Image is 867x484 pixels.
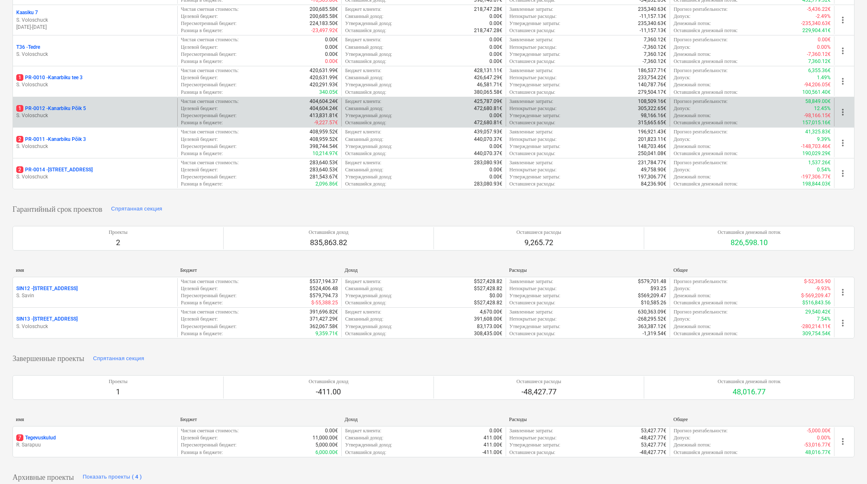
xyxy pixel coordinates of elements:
[509,128,553,135] p: Заявленные затраты :
[838,318,848,328] span: more_vert
[838,46,848,56] span: more_vert
[838,15,848,25] span: more_vert
[345,112,392,119] p: Утвержденный доход :
[181,150,223,157] p: Разница в бюджете :
[310,173,338,181] p: 281,543.67€
[345,159,381,166] p: Бюджет клиента :
[181,98,239,105] p: Чистая сметная стоимость :
[509,181,555,188] p: Оставшиеся расходы :
[474,128,502,135] p: 439,057.93€
[673,143,711,150] p: Денежный поток :
[638,98,666,105] p: 108,509.16€
[804,278,831,285] p: $-52,365.90
[310,20,338,27] p: 224,183.50€
[673,74,691,81] p: Допуск :
[838,287,848,297] span: more_vert
[638,67,666,74] p: 186,537.71€
[345,267,502,273] div: Доход
[16,292,174,299] p: S. Savin
[16,285,78,292] p: SIN12 - [STREET_ADDRESS]
[517,238,561,248] p: 9,265.72
[181,81,237,88] p: Пересмотренный бюджет :
[838,168,848,178] span: more_vert
[489,173,502,181] p: 0.00€
[181,13,218,20] p: Целевой бюджет :
[509,6,553,13] p: Заявленные затраты :
[181,173,237,181] p: Пересмотренный бюджет :
[474,6,502,13] p: 218,747.28€
[16,136,174,150] div: 2PR-0011 -Kanarbiku Põik 3S. Voloschuck
[489,112,502,119] p: 0.00€
[638,74,666,81] p: 233,754.22€
[181,44,218,51] p: Целевой бюджет :
[805,98,831,105] p: 58,849.00€
[673,292,711,299] p: Денежный поток :
[345,278,381,285] p: Бюджет клиента :
[805,128,831,135] p: 41,325.83€
[13,204,102,214] p: Гарантийный срок проектов
[181,51,237,58] p: Пересмотренный бюджет :
[718,229,781,236] p: Оставшийся денежный поток
[16,267,174,273] div: имя
[817,74,831,81] p: 1.49%
[16,105,174,119] div: 1PR-0012 -Kanarbiku Põik 5S. Voloschuck
[81,471,144,484] button: Показать проекты ( 4 )
[807,6,831,13] p: -5,436.22€
[16,166,23,173] span: 2
[801,292,831,299] p: $-569,209.47
[509,58,555,65] p: Оставшиеся расходы :
[16,136,86,143] p: PR-0011 - Kanarbiku Põik 3
[309,238,348,248] p: 835,863.82
[109,203,164,216] button: Спрятанная секция
[638,143,666,150] p: 148,703.46€
[638,81,666,88] p: 140,787.76€
[180,267,338,273] div: Бюджет
[474,285,502,292] p: $527,428.82
[673,119,738,126] p: Оставшийся денежный поток :
[477,81,502,88] p: 46,581.71€
[16,285,174,299] div: SIN12 -[STREET_ADDRESS]S. Savin
[16,105,86,112] p: PR-0012 - Kanarbiku Põik 5
[181,136,218,143] p: Целевой бюджет :
[804,81,831,88] p: -94,206.05€
[474,119,502,126] p: 472,680.81€
[673,128,728,135] p: Прогноз рентабельности :
[181,27,223,34] p: Разница в бюджете :
[673,51,711,58] p: Денежный поток :
[181,112,237,119] p: Пересмотренный бюджет :
[509,267,667,273] div: Расходы
[310,98,338,105] p: 404,604.24€
[509,278,553,285] p: Заявленные затраты :
[345,27,386,34] p: Оставшийся доход :
[802,119,831,126] p: 157,015.16€
[474,105,502,112] p: 472,680.81€
[673,136,691,143] p: Допуск :
[638,6,666,13] p: 235,340.63€
[181,181,223,188] p: Разница в бюджете :
[509,292,560,299] p: Утвержденные затраты :
[509,150,555,157] p: Оставшиеся расходы :
[16,9,38,16] p: Kaasiku 7
[816,285,831,292] p: -9.93%
[310,292,338,299] p: $579,794.73
[345,150,386,157] p: Оставшийся доход :
[315,181,338,188] p: 2,096.86€
[673,98,728,105] p: Прогноз рентабельности :
[16,136,23,143] span: 2
[345,20,392,27] p: Утвержденный доход :
[345,292,392,299] p: Утвержденный доход :
[16,44,174,58] div: T36 -TedreS. Voloschuck
[16,434,56,441] p: Tegevuskulud
[509,13,557,20] p: Непокрытые расходы :
[345,299,386,306] p: Оставшийся доход :
[638,278,666,285] p: $579,701.48
[16,143,174,150] p: S. Voloschuck
[310,143,338,150] p: 398,744.54€
[817,44,831,51] p: 0.00%
[802,27,831,34] p: 229,904.41€
[345,81,392,88] p: Утвержденный доход :
[818,36,831,43] p: 0.00€
[181,58,223,65] p: Разница в бюджете :
[509,51,560,58] p: Утвержденные затраты :
[673,166,691,173] p: Допуск :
